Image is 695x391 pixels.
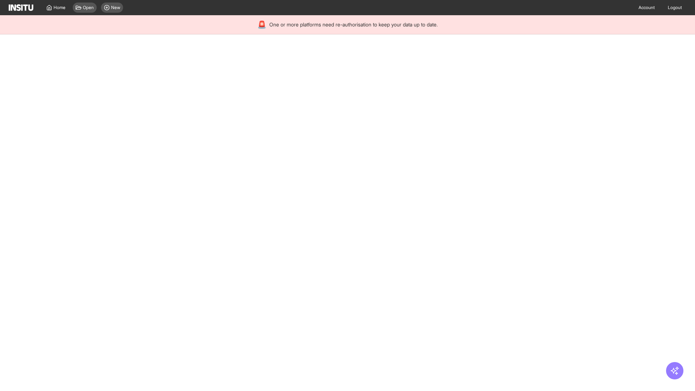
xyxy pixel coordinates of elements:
[111,5,120,10] span: New
[9,4,33,11] img: Logo
[257,20,266,30] div: 🚨
[269,21,438,28] span: One or more platforms need re-authorisation to keep your data up to date.
[83,5,94,10] span: Open
[54,5,66,10] span: Home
